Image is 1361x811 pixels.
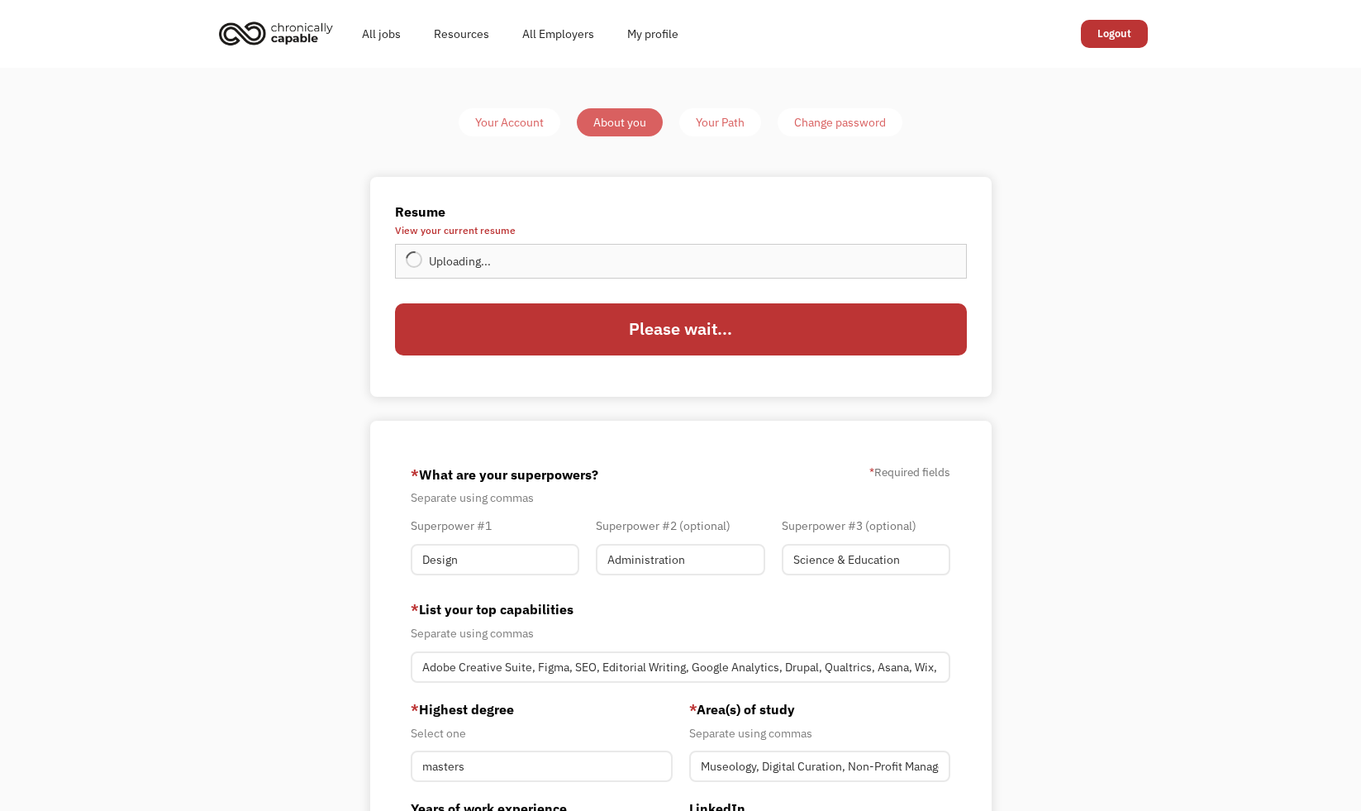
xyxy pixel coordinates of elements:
[411,651,950,683] input: Videography, photography, accounting
[411,516,579,536] div: Superpower #1
[417,7,506,60] a: Resources
[596,516,764,536] div: Superpower #2 (optional)
[411,699,673,719] label: Highest degree
[782,516,950,536] div: Superpower #3 (optional)
[411,723,673,743] div: Select one
[395,202,967,371] form: Member-Update-Form-Resume
[214,15,345,51] a: home
[869,462,950,482] label: Required fields
[1081,20,1148,48] a: Logout
[411,751,673,782] input: Masters
[411,623,950,643] div: Separate using commas
[577,108,663,136] a: About you
[689,699,951,719] label: Area(s) of study
[679,108,761,136] a: Your Path
[395,202,967,222] label: Resume
[395,226,967,236] a: View your current resume
[794,112,886,132] div: Change password
[411,461,598,488] label: What are your superpowers?
[778,108,902,136] a: Change password
[411,488,950,508] div: Separate using commas
[395,303,967,355] input: Please wait...
[214,15,338,51] img: Chronically Capable logo
[459,108,560,136] a: Your Account
[593,112,646,132] div: About you
[475,112,544,132] div: Your Account
[429,251,491,271] div: Uploading...
[411,599,950,619] label: List your top capabilities
[345,7,417,60] a: All jobs
[689,723,951,743] div: Separate using commas
[506,7,611,60] a: All Employers
[689,751,951,782] input: Anthropology, Education
[611,7,695,60] a: My profile
[696,112,745,132] div: Your Path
